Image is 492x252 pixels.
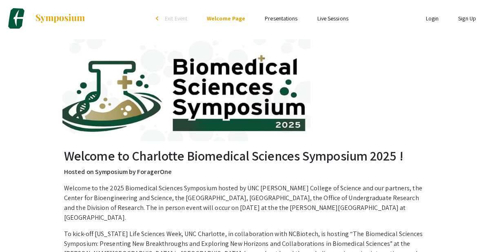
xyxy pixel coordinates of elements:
img: Symposium by ForagerOne [35,13,86,23]
a: Live Sessions [317,15,348,22]
a: Charlotte Biomedical Sciences Symposium 2025 [6,8,86,29]
span: Exit Event [165,15,187,22]
img: Charlotte Biomedical Sciences Symposium 2025 [6,8,27,29]
a: Welcome Page [207,15,245,22]
img: Charlotte Biomedical Sciences Symposium 2025 [62,39,430,141]
p: Welcome to the 2025 Biomedical Sciences Symposium hosted by UNC [PERSON_NAME] College of Science ... [64,183,428,223]
iframe: Chat [6,215,35,246]
p: Hosted on Symposium by ForagerOne [64,167,428,177]
a: Presentations [265,15,297,22]
div: arrow_back_ios [156,16,161,21]
a: Login [426,15,439,22]
a: Sign Up [458,15,476,22]
h2: Welcome to Charlotte Biomedical Sciences Symposium 2025 ! [64,148,428,163]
